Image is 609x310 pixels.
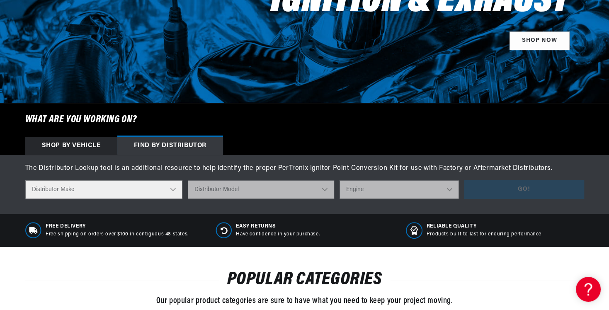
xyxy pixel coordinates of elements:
[25,137,117,155] div: Shop by vehicle
[117,137,223,155] div: Find by Distributor
[25,163,584,174] div: The Distributor Lookup tool is an additional resource to help identify the proper PerTronix Ignit...
[236,231,320,238] p: Have confidence in your purchase.
[46,231,189,238] p: Free shipping on orders over $100 in contiguous 48 states.
[510,31,570,50] a: SHOP NOW
[427,231,541,238] p: Products built to last for enduring performance
[236,223,320,230] span: Easy Returns
[46,223,189,230] span: Free Delivery
[427,223,541,230] span: RELIABLE QUALITY
[5,103,605,136] h6: What are you working on?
